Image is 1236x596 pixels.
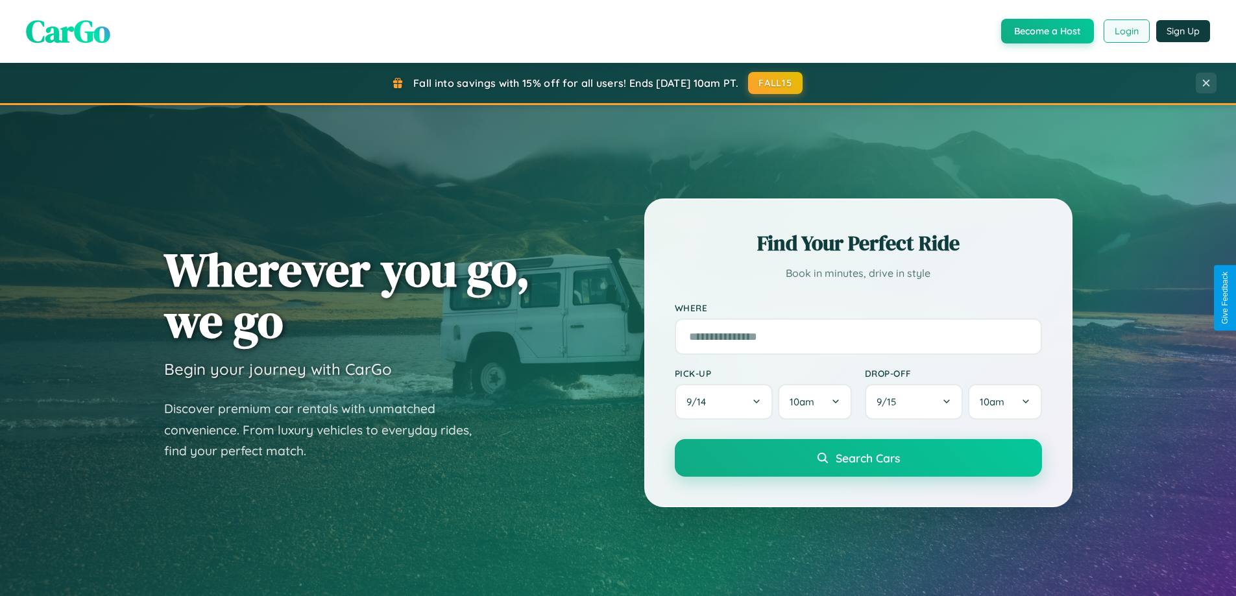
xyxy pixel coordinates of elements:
[164,398,489,462] p: Discover premium car rentals with unmatched convenience. From luxury vehicles to everyday rides, ...
[865,368,1042,379] label: Drop-off
[1220,272,1230,324] div: Give Feedback
[877,396,903,408] span: 9 / 15
[164,359,392,379] h3: Begin your journey with CarGo
[675,368,852,379] label: Pick-up
[1156,20,1210,42] button: Sign Up
[980,396,1004,408] span: 10am
[968,384,1041,420] button: 10am
[675,229,1042,257] h2: Find Your Perfect Ride
[865,384,963,420] button: 9/15
[26,10,110,53] span: CarGo
[413,77,738,89] span: Fall into savings with 15% off for all users! Ends [DATE] 10am PT.
[675,302,1042,313] label: Where
[748,72,803,94] button: FALL15
[1104,19,1150,43] button: Login
[164,244,530,346] h1: Wherever you go, we go
[675,384,773,420] button: 9/14
[1001,19,1094,43] button: Become a Host
[686,396,712,408] span: 9 / 14
[836,451,900,465] span: Search Cars
[778,384,851,420] button: 10am
[675,264,1042,283] p: Book in minutes, drive in style
[790,396,814,408] span: 10am
[675,439,1042,477] button: Search Cars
